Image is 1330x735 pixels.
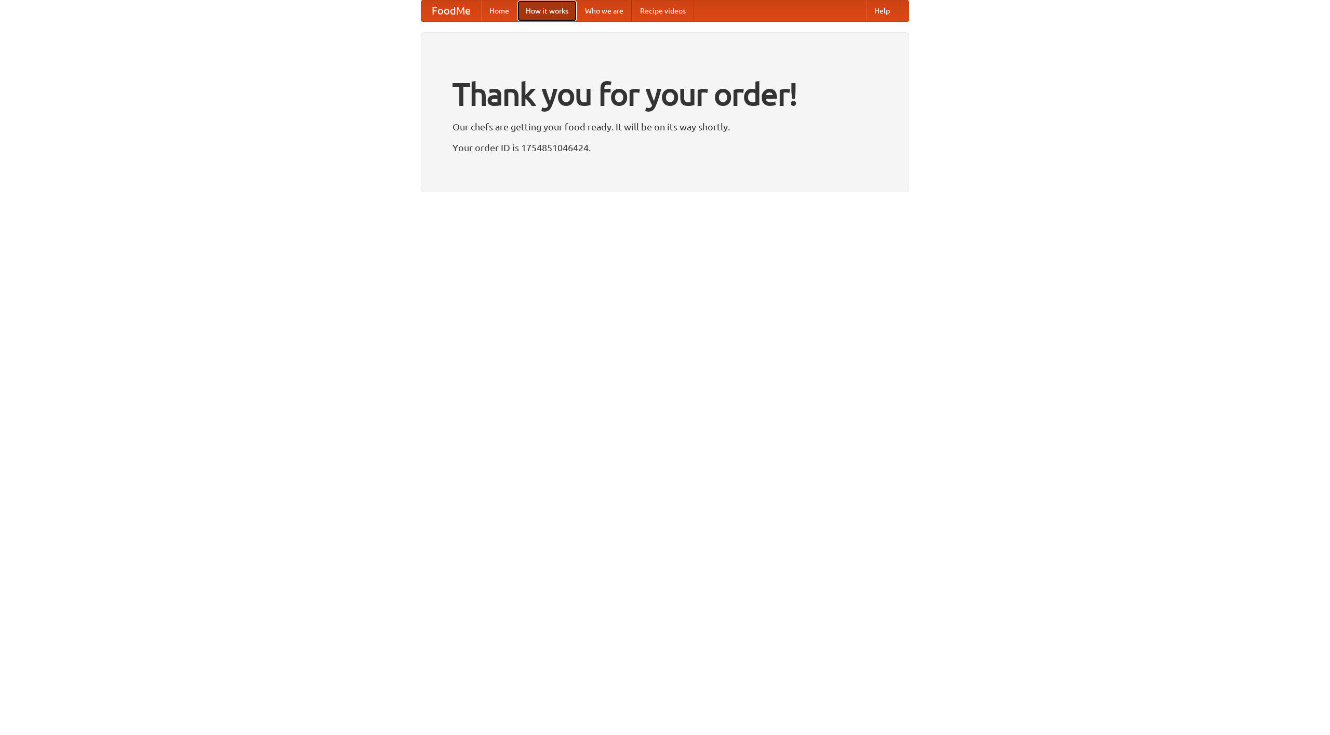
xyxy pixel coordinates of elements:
[453,69,877,119] h1: Thank you for your order!
[453,119,877,135] p: Our chefs are getting your food ready. It will be on its way shortly.
[421,1,481,21] a: FoodMe
[577,1,632,21] a: Who we are
[632,1,694,21] a: Recipe videos
[517,1,577,21] a: How it works
[866,1,898,21] a: Help
[453,140,877,155] p: Your order ID is 1754851046424.
[481,1,517,21] a: Home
